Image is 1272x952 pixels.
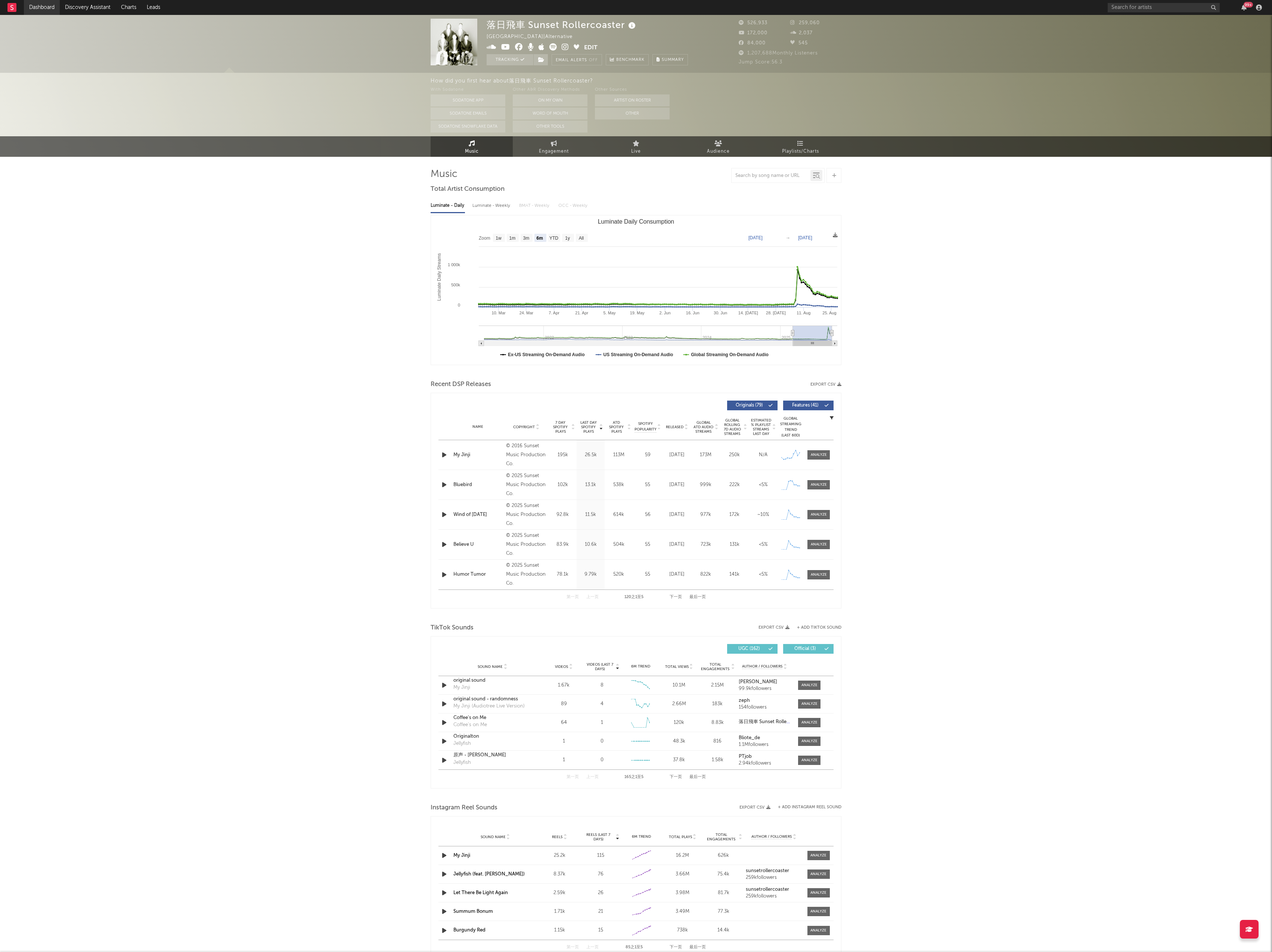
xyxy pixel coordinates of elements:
div: 8.37k [541,871,578,878]
button: 上一页 [586,945,599,949]
div: N/A [751,451,776,459]
text: Zoom [479,236,490,241]
div: 2.66M [662,700,697,708]
button: 最后一页 [689,775,706,779]
em: Off [589,58,598,62]
text: 14. [DATE] [738,311,758,315]
text: 21. Apr [575,311,588,315]
div: My Jinji [453,684,470,691]
span: 526,933 [739,21,767,25]
div: 222k [722,481,747,489]
div: 14.4k [705,927,742,934]
div: 13.1k [578,481,603,489]
button: Artist on Roster [595,94,670,106]
div: [GEOGRAPHIC_DATA] | Alternative [487,32,581,41]
text: 500k [451,283,460,287]
button: 最后一页 [689,595,706,599]
div: 9.79k [578,571,603,578]
a: 落日飛車 Sunset Rollercoaster [739,719,791,725]
strong: Bliote_de [739,735,760,740]
button: 下一页 [670,775,682,779]
span: Videos (last 7 days) [585,662,615,671]
div: 81.7k [705,889,742,897]
span: 545 [790,41,808,46]
div: 1.15k [541,927,578,934]
div: 723k [693,541,718,548]
div: 3.66M [664,871,701,878]
div: 77.3k [705,908,742,915]
button: + Add TikTok Sound [797,626,841,630]
text: 0 [458,303,460,307]
span: Total Views [665,665,689,669]
span: Author / Followers [751,834,792,839]
div: 999k [693,481,718,489]
button: Sodatone Snowflake Data [431,121,505,133]
span: Features ( 41 ) [788,403,822,408]
div: 154 followers [739,705,791,710]
text: 3m [523,236,530,241]
span: Spotify Popularity [635,421,657,432]
div: Bluebird [453,481,502,489]
span: Estimated % Playlist Streams Last Day [751,418,771,436]
div: 626k [705,852,742,859]
text: 25. Aug [822,311,836,315]
div: 183k [700,700,735,708]
div: 120 之 1 至 5 [614,593,655,602]
div: 738k [664,927,701,934]
span: Total Plays [669,835,692,839]
div: 1.67k [546,682,581,689]
div: 172k [722,511,747,519]
div: 11.5k [578,511,603,519]
div: 15 [582,927,619,934]
div: 37.8k [662,756,697,764]
svg: Luminate Daily Consumption [431,215,841,365]
div: 113M [606,451,631,459]
div: Humor Tumor [453,571,502,578]
text: 10. Mar [491,311,506,315]
div: 822k [693,571,718,578]
span: Jump Score: 56.3 [739,60,782,65]
text: 5. May [604,311,616,315]
text: 1y [565,236,570,241]
div: 3.98M [664,889,701,897]
text: 30. Jun [714,311,727,315]
span: Official ( 3 ) [788,647,822,651]
div: 259k followers [746,875,802,880]
div: <5% [751,541,776,548]
div: 85 之 1 至 5 [614,943,655,952]
div: 0 [601,738,604,745]
div: 83.9k [550,541,575,548]
span: 259,060 [790,21,820,25]
text: [DATE] [748,235,763,240]
span: Global ATD Audio Streams [693,420,714,434]
div: Coffee's on Me [453,721,487,729]
div: 1 [546,756,581,764]
a: Originalton [453,733,531,740]
span: Last Day Spotify Plays [578,420,598,434]
span: Summary [662,58,684,62]
button: Export CSV [758,625,789,630]
div: 1.71k [541,908,578,915]
div: © 2025 Sunset Music Production Co. [506,472,547,498]
div: 4 [601,700,604,708]
strong: 落日飛車 Sunset Rollercoaster [739,719,805,724]
button: Summary [652,54,688,65]
div: 16.2M [664,852,701,859]
a: My Jinji [453,853,470,858]
a: Engagement [513,136,595,157]
div: 6M Trend [623,664,658,669]
div: My Jinji [453,451,502,459]
span: Total Engagements [705,833,738,841]
text: 7. Apr [549,311,559,315]
div: <5% [751,481,776,489]
div: + Add Instagram Reel Sound [770,805,841,809]
div: 195k [550,451,575,459]
text: 16. Jun [686,311,699,315]
button: Other [595,108,670,119]
text: 19. May [630,311,645,315]
div: [DATE] [664,511,689,519]
span: 2,037 [790,31,813,35]
div: original sound - randomness [453,696,531,703]
span: Sound Name [481,835,506,839]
